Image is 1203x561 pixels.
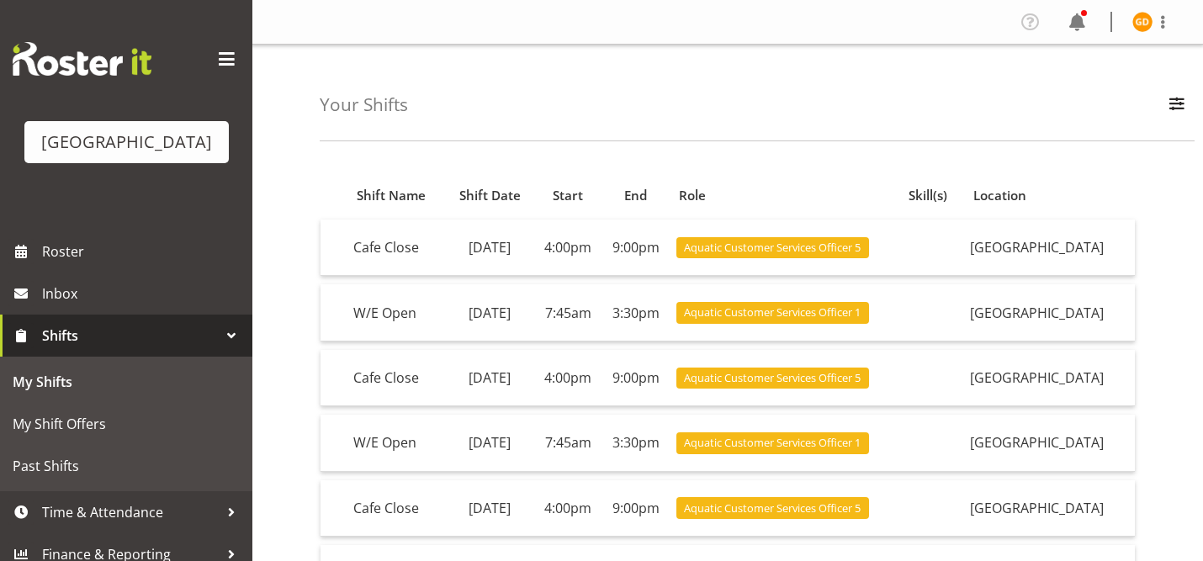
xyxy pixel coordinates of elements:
[544,186,592,205] div: Start
[684,435,861,451] span: Aquatic Customer Services Officer 1
[602,415,670,471] td: 3:30pm
[13,369,240,394] span: My Shifts
[684,500,861,516] span: Aquatic Customer Services Officer 5
[4,361,248,403] a: My Shifts
[445,284,535,341] td: [DATE]
[602,284,670,341] td: 3:30pm
[347,415,445,471] td: W/E Open
[347,480,445,537] td: Cafe Close
[534,415,601,471] td: 7:45am
[963,415,1135,471] td: [GEOGRAPHIC_DATA]
[445,220,535,276] td: [DATE]
[320,95,408,114] h4: Your Shifts
[1132,12,1153,32] img: greer-dawson11572.jpg
[684,304,861,320] span: Aquatic Customer Services Officer 1
[41,130,212,155] div: [GEOGRAPHIC_DATA]
[679,186,889,205] div: Role
[347,350,445,406] td: Cafe Close
[612,186,660,205] div: End
[42,281,244,306] span: Inbox
[963,220,1135,276] td: [GEOGRAPHIC_DATA]
[684,240,861,256] span: Aquatic Customer Services Officer 5
[13,411,240,437] span: My Shift Offers
[602,350,670,406] td: 9:00pm
[963,284,1135,341] td: [GEOGRAPHIC_DATA]
[909,186,954,205] div: Skill(s)
[347,220,445,276] td: Cafe Close
[534,480,601,537] td: 4:00pm
[445,415,535,471] td: [DATE]
[963,350,1135,406] td: [GEOGRAPHIC_DATA]
[1159,87,1195,124] button: Filter Employees
[13,453,240,479] span: Past Shifts
[42,500,219,525] span: Time & Attendance
[4,403,248,445] a: My Shift Offers
[13,42,151,76] img: Rosterit website logo
[445,480,535,537] td: [DATE]
[357,186,436,205] div: Shift Name
[534,220,601,276] td: 4:00pm
[4,445,248,487] a: Past Shifts
[602,480,670,537] td: 9:00pm
[534,350,601,406] td: 4:00pm
[445,350,535,406] td: [DATE]
[684,370,861,386] span: Aquatic Customer Services Officer 5
[534,284,601,341] td: 7:45am
[602,220,670,276] td: 9:00pm
[973,186,1126,205] div: Location
[347,284,445,341] td: W/E Open
[42,323,219,348] span: Shifts
[454,186,525,205] div: Shift Date
[963,480,1135,537] td: [GEOGRAPHIC_DATA]
[42,239,244,264] span: Roster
